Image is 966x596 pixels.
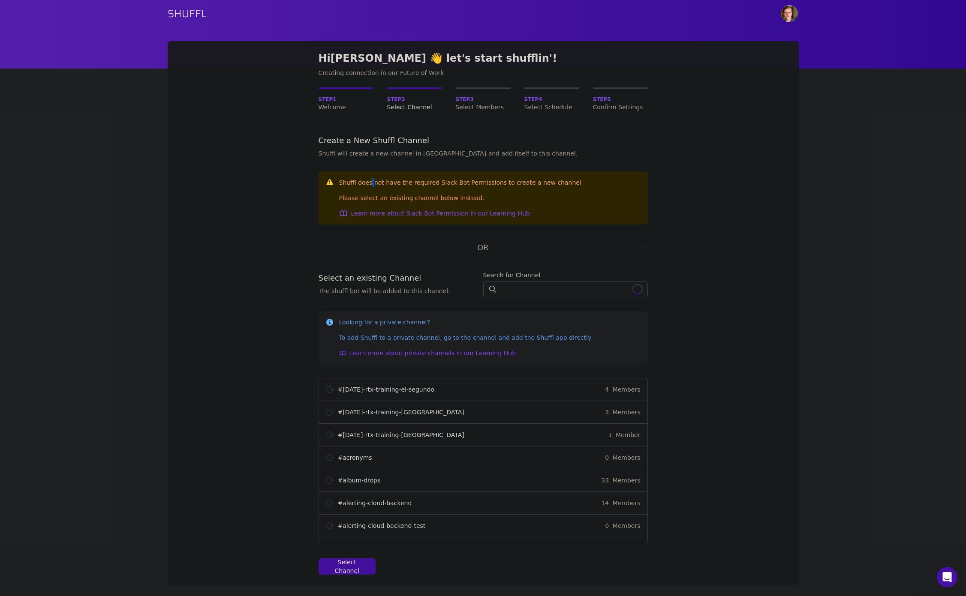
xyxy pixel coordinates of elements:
[387,103,442,111] span: Select Channel
[524,96,579,103] span: Step 4
[319,287,450,295] p: The shuffl bot will be added to this channel.
[339,209,581,218] a: Learn more about Slack Bot Permission in our Learning Hub
[613,477,641,484] span: Members
[780,4,799,23] button: User menu
[593,96,648,103] span: Step 5
[387,87,442,111] a: Step2Select Channel
[339,319,430,326] span: Looking for a private channel?
[483,271,541,279] label: Search for Channel
[338,499,412,507] span: # alerting-cloud-backend
[605,409,611,416] span: 3
[338,521,426,530] span: # alerting-cloud-backend-test
[319,273,450,283] h3: Select an existing Channel
[326,558,368,575] div: Select Channel
[338,408,464,416] span: # [DATE]-rtx-training-[GEOGRAPHIC_DATA]
[477,242,489,254] h1: OR
[319,96,373,103] span: Step 1
[781,5,798,22] img: Nikolay Zinov
[339,349,592,357] a: Learn more about private channels in our Learning Hub
[339,178,581,187] h3: Shuffl does not have the required Slack Bot Permissions to create a new channel
[338,453,372,462] span: # acronyms
[319,87,648,111] nav: Onboarding
[613,454,641,461] span: Members
[351,209,530,218] span: Learn more about Slack Bot Permission in our Learning Hub
[593,103,648,111] span: Confirm Settings
[456,103,511,111] span: Select Members
[605,454,611,461] span: 0
[605,386,611,393] span: 4
[613,522,641,529] span: Members
[319,103,373,111] span: Welcome
[616,431,641,438] span: Member
[338,476,381,485] span: # album-drops
[339,333,592,342] div: To add Shuffl to a private channel, go to the channel and add the Shuffl app directly
[613,386,641,393] span: Members
[338,431,464,439] span: # [DATE]-rtx-training-[GEOGRAPHIC_DATA]
[601,477,611,484] span: 33
[339,194,581,202] div: Please select an existing channel below instead.
[430,52,442,64] span: emoji wave
[601,500,611,506] span: 14
[387,96,442,103] span: Step 2
[605,522,611,529] span: 0
[349,349,516,357] span: Learn more about private channels in our Learning Hub
[937,567,957,587] iframe: Intercom live chat
[613,409,641,416] span: Members
[524,103,579,111] span: Select Schedule
[456,96,511,103] span: Step 3
[319,149,648,158] p: Shuffl will create a new channel in [GEOGRAPHIC_DATA] and add itself to this channel.
[338,385,435,394] span: # [DATE]-rtx-training-el-segundo
[319,135,648,146] h3: Create a New Shuffl Channel
[613,500,641,506] span: Members
[319,558,376,575] button: Select Channel
[319,51,648,65] h1: Hi [PERSON_NAME] let's start shufflin'!
[319,69,648,77] div: Creating connection in our Future of Work
[608,431,614,438] span: 1
[168,7,207,21] a: SHUFFL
